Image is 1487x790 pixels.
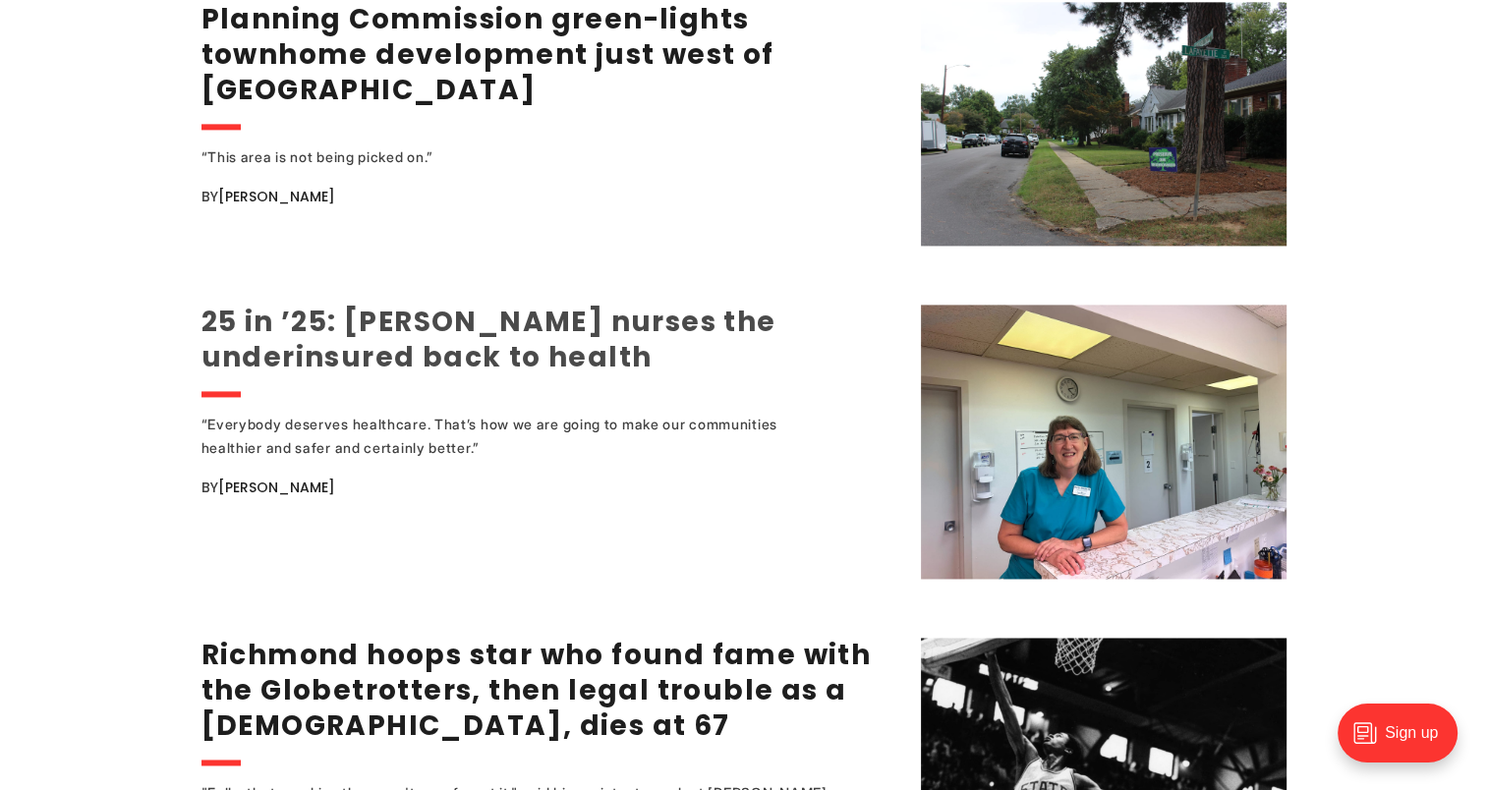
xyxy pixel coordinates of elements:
a: Richmond hoops star who found fame with the Globetrotters, then legal trouble as a [DEMOGRAPHIC_D... [201,636,872,745]
a: [PERSON_NAME] [218,187,335,206]
iframe: portal-trigger [1321,694,1487,790]
a: 25 in ’25: [PERSON_NAME] nurses the underinsured back to health [201,303,776,376]
div: By [201,185,896,208]
div: “Everybody deserves healthcare. That’s how we are going to make our communities healthier and saf... [201,413,840,460]
img: Planning Commission green-lights townhome development just west of Carytown [921,2,1287,246]
div: “This area is not being picked on.” [201,145,840,169]
div: By [201,476,896,499]
img: 25 in ’25: Marilyn Metzler nurses the underinsured back to health [921,305,1287,579]
a: [PERSON_NAME] [218,478,335,497]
